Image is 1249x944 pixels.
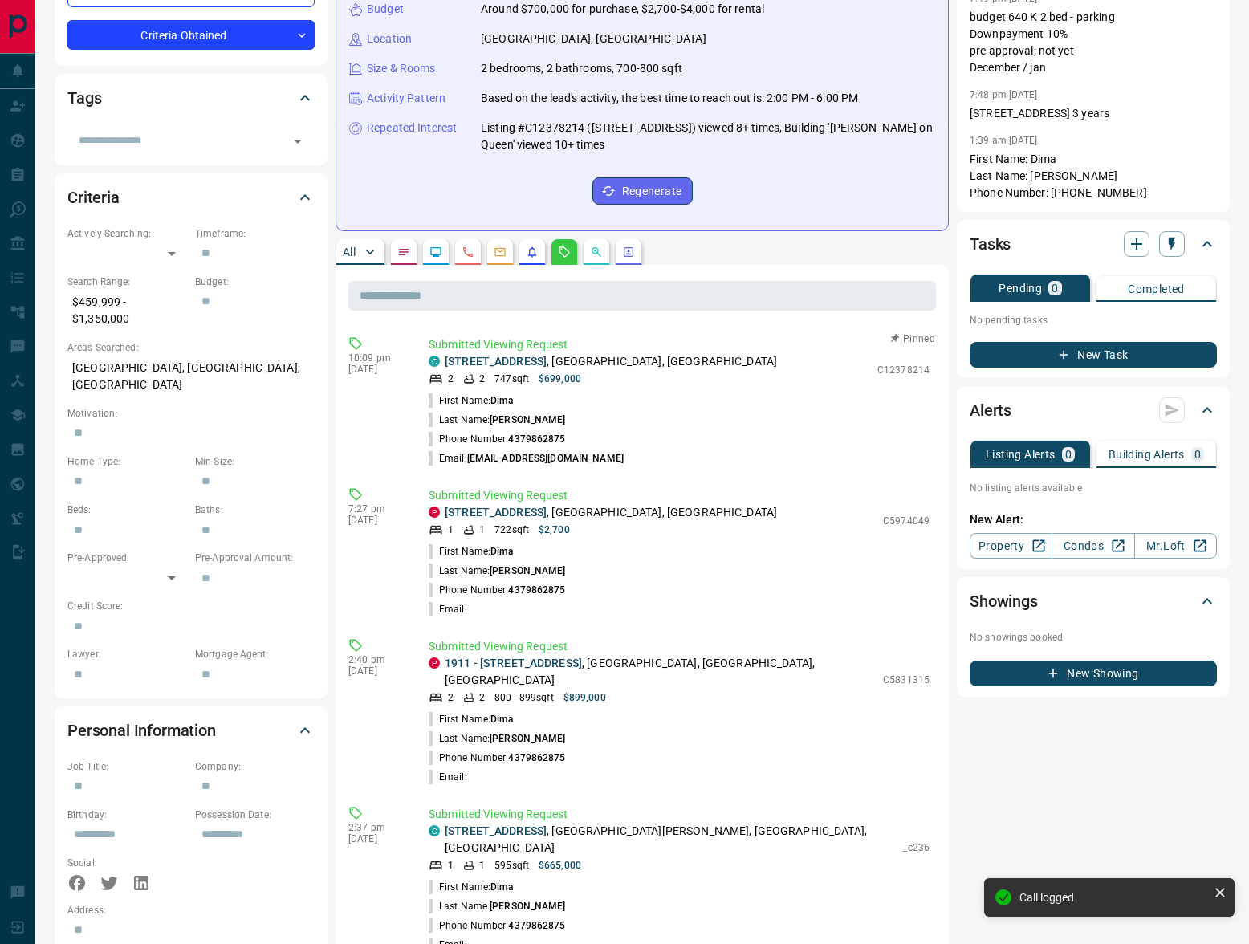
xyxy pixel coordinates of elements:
[429,918,566,933] p: Phone Number:
[481,1,764,18] p: Around $700,000 for purchase, $2,700-$4,000 for rental
[970,9,1217,76] p: budget 640 K 2 bed - parking Downpayment 10% pre approval; not yet December / jan
[1134,533,1217,559] a: Mr.Loft
[287,130,309,153] button: Open
[67,808,187,822] p: Birthday:
[67,20,315,50] div: Criteria Obtained
[195,503,315,517] p: Baths:
[67,647,187,661] p: Lawyer:
[490,901,565,912] span: [PERSON_NAME]
[481,120,935,153] p: Listing #C12378214 ([STREET_ADDRESS]) viewed 8+ times, Building '[PERSON_NAME] on Queen' viewed 1...
[397,246,410,258] svg: Notes
[563,690,606,705] p: $899,000
[429,356,440,367] div: condos.ca
[481,31,706,47] p: [GEOGRAPHIC_DATA], [GEOGRAPHIC_DATA]
[479,690,485,705] p: 2
[429,638,930,655] p: Submitted Viewing Request
[429,583,566,597] p: Phone Number:
[429,712,513,726] p: First Name:
[448,523,454,537] p: 1
[343,246,356,258] p: All
[67,711,315,750] div: Personal Information
[429,336,930,353] p: Submitted Viewing Request
[490,881,512,893] span: Dima
[445,504,777,521] p: , [GEOGRAPHIC_DATA], [GEOGRAPHIC_DATA]
[590,246,603,258] svg: Opportunities
[889,332,936,346] button: Pinned
[67,355,315,398] p: [GEOGRAPHIC_DATA], [GEOGRAPHIC_DATA], [GEOGRAPHIC_DATA]
[429,825,440,836] div: condos.ca
[592,177,693,205] button: Regenerate
[67,178,315,217] div: Criteria
[195,551,315,565] p: Pre-Approval Amount:
[970,588,1038,614] h2: Showings
[494,372,529,386] p: 747 sqft
[445,823,895,857] p: , [GEOGRAPHIC_DATA][PERSON_NAME], [GEOGRAPHIC_DATA], [GEOGRAPHIC_DATA]
[429,451,624,466] p: Email:
[494,523,529,537] p: 722 sqft
[490,414,565,425] span: [PERSON_NAME]
[970,342,1217,368] button: New Task
[348,665,405,677] p: [DATE]
[195,226,315,241] p: Timeframe:
[479,858,485,873] p: 1
[481,60,682,77] p: 2 bedrooms, 2 bathrooms, 700-800 sqft
[490,565,565,576] span: [PERSON_NAME]
[429,544,513,559] p: First Name:
[508,752,565,763] span: 4379862875
[367,31,412,47] p: Location
[195,808,315,822] p: Possession Date:
[970,89,1038,100] p: 7:48 pm [DATE]
[67,856,187,870] p: Social:
[526,246,539,258] svg: Listing Alerts
[67,185,120,210] h2: Criteria
[970,231,1011,257] h2: Tasks
[429,806,930,823] p: Submitted Viewing Request
[970,151,1217,218] p: First Name: Dima Last Name: [PERSON_NAME] Phone Number: [PHONE_NUMBER] Email: [EMAIL_ADDRESS][DOM...
[970,397,1011,423] h2: Alerts
[970,511,1217,528] p: New Alert:
[429,880,513,894] p: First Name:
[445,824,547,837] a: [STREET_ADDRESS]
[494,690,553,705] p: 800 - 899 sqft
[490,733,565,744] span: [PERSON_NAME]
[999,283,1042,294] p: Pending
[67,289,187,332] p: $459,999 - $1,350,000
[195,647,315,661] p: Mortgage Agent:
[883,673,930,687] p: C5831315
[970,135,1038,146] p: 1:39 am [DATE]
[67,551,187,565] p: Pre-Approved:
[67,85,101,111] h2: Tags
[508,584,565,596] span: 4379862875
[445,655,875,689] p: , [GEOGRAPHIC_DATA], [GEOGRAPHIC_DATA], [GEOGRAPHIC_DATA]
[970,533,1052,559] a: Property
[490,546,512,557] span: Dima
[195,275,315,289] p: Budget:
[1194,449,1201,460] p: 0
[67,454,187,469] p: Home Type:
[67,79,315,117] div: Tags
[877,363,930,377] p: C12378214
[445,353,777,370] p: , [GEOGRAPHIC_DATA], [GEOGRAPHIC_DATA]
[1052,283,1058,294] p: 0
[367,1,404,18] p: Budget
[429,393,513,408] p: First Name:
[348,654,405,665] p: 2:40 pm
[539,858,581,873] p: $665,000
[970,225,1217,263] div: Tasks
[429,751,566,765] p: Phone Number:
[429,246,442,258] svg: Lead Browsing Activity
[479,523,485,537] p: 1
[494,858,529,873] p: 595 sqft
[481,90,858,107] p: Based on the lead's activity, the best time to reach out is: 2:00 PM - 6:00 PM
[1128,283,1185,295] p: Completed
[445,355,547,368] a: [STREET_ADDRESS]
[348,515,405,526] p: [DATE]
[348,503,405,515] p: 7:27 pm
[367,120,457,136] p: Repeated Interest
[429,564,566,578] p: Last Name:
[195,454,315,469] p: Min Size:
[462,246,474,258] svg: Calls
[986,449,1056,460] p: Listing Alerts
[429,657,440,669] div: property.ca
[494,246,507,258] svg: Emails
